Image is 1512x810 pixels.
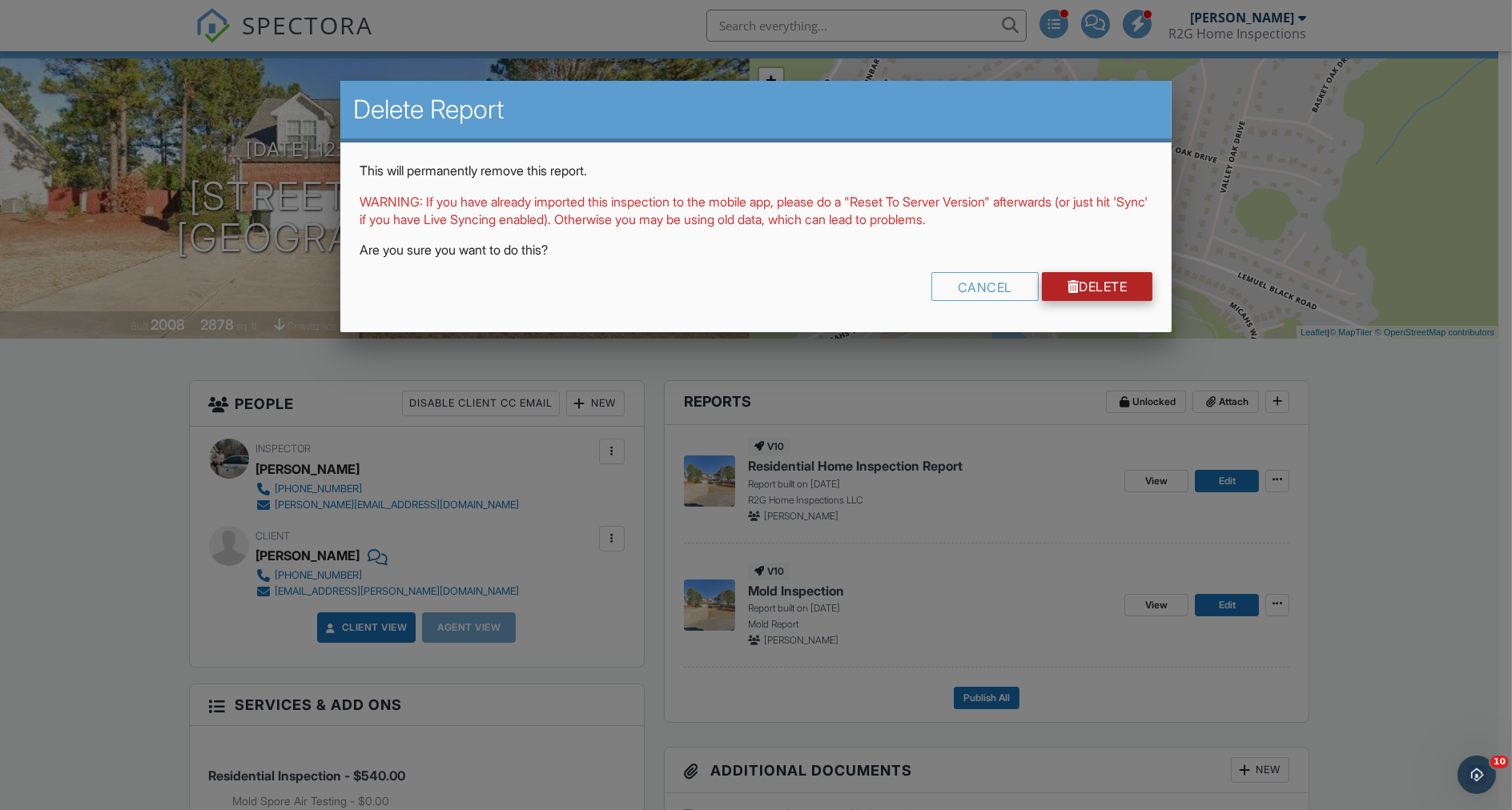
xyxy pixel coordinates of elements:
h2: Delete Report [353,94,1159,126]
p: WARNING: If you have already imported this inspection to the mobile app, please do a "Reset To Se... [360,193,1152,229]
a: Delete [1042,272,1153,301]
p: This will permanently remove this report. [360,162,1152,179]
p: Are you sure you want to do this? [360,241,1152,259]
span: 10 [1490,756,1509,768]
div: Cancel [931,272,1039,301]
iframe: Intercom live chat [1458,756,1496,794]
